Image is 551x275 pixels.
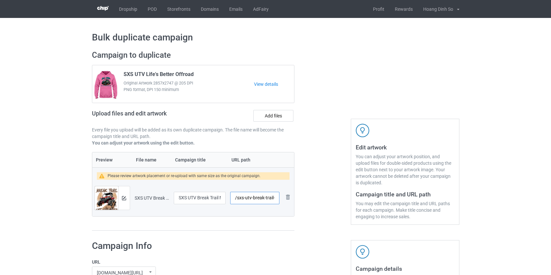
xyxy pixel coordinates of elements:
[108,172,261,180] div: Please review artwork placement or re-upload with same size as the original campaign.
[92,152,132,167] th: Preview
[92,32,459,43] h1: Bulk duplicate campaign
[356,245,369,259] img: svg+xml;base64,PD94bWwgdmVyc2lvbj0iMS4wIiBlbmNvZGluZz0iVVRGLTgiPz4KPHN2ZyB3aWR0aD0iNDJweCIgaGVpZ2...
[92,50,295,60] h2: Campaign to duplicate
[356,144,454,151] h3: Edit artwork
[99,174,108,178] img: warning
[92,127,295,140] p: Every file you upload will be added as its own duplicate campaign. The file name will become the ...
[124,80,254,86] span: Original Artwork 2857x2747 @ 205 DPI
[124,86,254,93] span: PNG format, DPI 150 minimum
[284,193,292,201] img: svg+xml;base64,PD94bWwgdmVyc2lvbj0iMS4wIiBlbmNvZGluZz0iVVRGLTgiPz4KPHN2ZyB3aWR0aD0iMjhweCIgaGVpZ2...
[356,153,454,186] div: You can adjust your artwork position, and upload files for double-sided products using the edit b...
[253,110,293,122] label: Add files
[356,265,454,272] h3: Campaign details
[122,196,126,200] img: svg+xml;base64,PD94bWwgdmVyc2lvbj0iMS4wIiBlbmNvZGluZz0iVVRGLTgiPz4KPHN2ZyB3aWR0aD0iMTRweCIgaGVpZ2...
[254,81,294,87] a: View details
[171,152,228,167] th: Campaign title
[97,6,109,11] img: 3d383065fc803cdd16c62507c020ddf8.png
[92,240,286,252] h1: Campaign Info
[132,152,171,167] th: File name
[356,200,454,220] div: You may edit the campaign title and URL paths for each campaign. Make title concise and engaging ...
[92,259,286,265] label: URL
[92,110,214,122] h2: Upload files and edit artwork
[95,186,118,218] img: original.png
[124,71,194,80] span: SXS UTV Life's Better Offroad
[356,191,454,198] h3: Campaign title and URL path
[418,1,453,17] div: Hoang Dinh So
[135,195,169,201] div: SXS UTV Break Trail Not Promises.png
[228,152,281,167] th: URL path
[97,270,143,275] div: [DOMAIN_NAME][URL]
[92,140,195,145] b: You can adjust your artwork using the edit button.
[356,124,369,137] img: svg+xml;base64,PD94bWwgdmVyc2lvbj0iMS4wIiBlbmNvZGluZz0iVVRGLTgiPz4KPHN2ZyB3aWR0aD0iNDJweCIgaGVpZ2...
